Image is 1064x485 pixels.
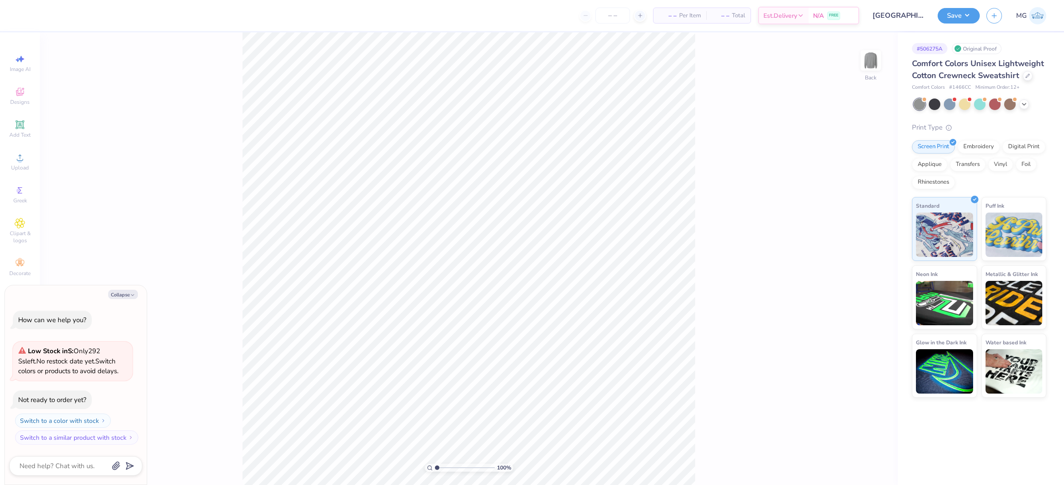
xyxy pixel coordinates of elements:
div: Print Type [912,122,1046,133]
span: Upload [11,164,29,171]
div: Embroidery [958,140,1000,154]
div: Digital Print [1002,140,1045,154]
button: Save [938,8,980,24]
span: – – [712,11,729,20]
span: Clipart & logos [4,230,35,244]
img: Puff Ink [986,213,1043,257]
div: Foil [1016,158,1037,171]
span: Only 292 Ss left. Switch colors or products to avoid delays. [18,347,118,375]
span: Comfort Colors Unisex Lightweight Cotton Crewneck Sweatshirt [912,58,1044,81]
img: Water based Ink [986,349,1043,394]
div: Not ready to order yet? [18,395,86,404]
button: Switch to a similar product with stock [15,430,138,445]
span: Water based Ink [986,338,1026,347]
span: Decorate [9,270,31,277]
span: Total [732,11,745,20]
span: # 1466CC [949,84,971,91]
div: How can we help you? [18,315,86,324]
span: Comfort Colors [912,84,945,91]
span: Greek [13,197,27,204]
div: Screen Print [912,140,955,154]
div: Applique [912,158,947,171]
span: N/A [813,11,824,20]
img: Glow in the Dark Ink [916,349,973,394]
img: Metallic & Glitter Ink [986,281,1043,325]
div: Original Proof [952,43,1001,54]
span: Neon Ink [916,269,938,279]
img: Switch to a color with stock [101,418,106,423]
span: Minimum Order: 12 + [975,84,1020,91]
span: – – [659,11,677,20]
div: Transfers [950,158,986,171]
span: No restock date yet. [36,357,95,366]
span: Image AI [10,66,31,73]
div: Back [865,74,876,82]
img: Neon Ink [916,281,973,325]
img: Switch to a similar product with stock [128,435,133,440]
span: Per Item [679,11,701,20]
button: Collapse [108,290,138,299]
div: Rhinestones [912,176,955,189]
input: Untitled Design [866,7,931,24]
img: Standard [916,213,973,257]
img: Back [862,51,880,69]
span: MG [1016,11,1027,21]
input: – – [595,8,630,24]
span: Metallic & Glitter Ink [986,269,1038,279]
img: Mary Grace [1029,7,1046,24]
span: Designs [10,99,30,106]
span: Add Text [9,131,31,138]
span: Standard [916,201,939,210]
div: Vinyl [988,158,1013,171]
span: Puff Ink [986,201,1004,210]
div: # 506275A [912,43,947,54]
strong: Low Stock in S : [28,347,74,355]
span: Glow in the Dark Ink [916,338,966,347]
span: FREE [829,12,838,19]
span: 100 % [497,464,511,472]
a: MG [1016,7,1046,24]
button: Switch to a color with stock [15,414,111,428]
span: Est. Delivery [763,11,797,20]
